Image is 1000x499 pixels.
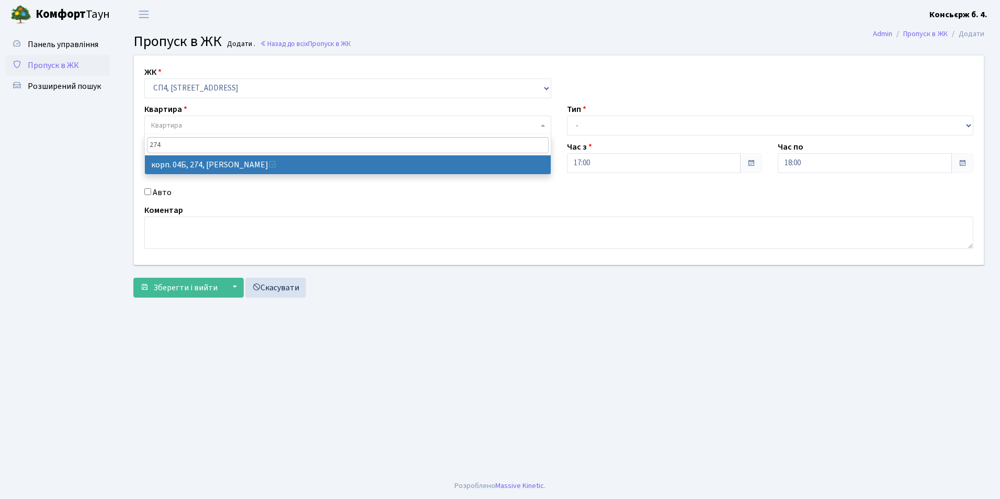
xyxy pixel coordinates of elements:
label: Тип [567,103,586,116]
span: Розширений пошук [28,81,101,92]
button: Зберегти і вийти [133,278,224,298]
small: Додати . [225,40,255,49]
label: Квартира [144,103,187,116]
a: Massive Kinetic [495,480,544,491]
span: Пропуск в ЖК [308,39,351,49]
li: корп. 04Б, 274, [PERSON_NAME] [145,155,551,174]
a: Скасувати [245,278,306,298]
a: Консьєрж б. 4. [929,8,987,21]
a: Пропуск в ЖК [5,55,110,76]
a: Розширений пошук [5,76,110,97]
span: Квартира [151,120,182,131]
label: Коментар [144,204,183,217]
button: Переключити навігацію [131,6,157,23]
nav: breadcrumb [857,23,1000,45]
label: Час по [778,141,803,153]
li: Додати [948,28,984,40]
b: Консьєрж б. 4. [929,9,987,20]
b: Комфорт [36,6,86,22]
label: ЖК [144,66,162,78]
span: Таун [36,6,110,24]
span: Пропуск в ЖК [28,60,79,71]
span: Пропуск в ЖК [133,31,222,52]
span: Зберегти і вийти [153,282,218,293]
div: Розроблено . [454,480,546,492]
a: Пропуск в ЖК [903,28,948,39]
a: Панель управління [5,34,110,55]
a: Admin [873,28,892,39]
a: Назад до всіхПропуск в ЖК [260,39,351,49]
span: Панель управління [28,39,98,50]
label: Авто [153,186,172,199]
label: Час з [567,141,592,153]
img: logo.png [10,4,31,25]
